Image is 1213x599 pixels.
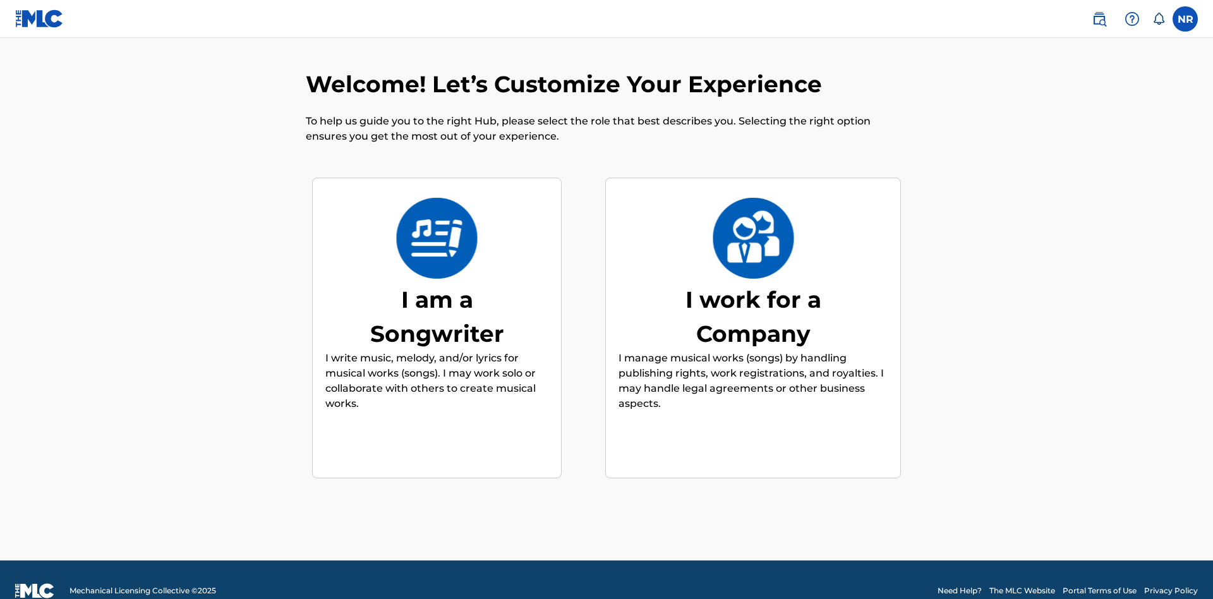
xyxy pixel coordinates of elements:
img: search [1092,11,1107,27]
img: logo [15,583,54,598]
div: Help [1119,6,1145,32]
span: Mechanical Licensing Collective © 2025 [69,585,216,596]
div: Notifications [1152,13,1165,25]
img: I work for a Company [712,198,795,279]
div: I am a SongwriterI am a SongwriterI write music, melody, and/or lyrics for musical works (songs).... [312,178,562,479]
iframe: Chat Widget [1150,538,1213,599]
div: I work for a Company [658,282,848,351]
img: MLC Logo [15,9,64,28]
div: I work for a CompanyI work for a CompanyI manage musical works (songs) by handling publishing rig... [605,178,901,479]
a: The MLC Website [989,585,1055,596]
h2: Welcome! Let’s Customize Your Experience [306,70,828,99]
a: Privacy Policy [1144,585,1198,596]
p: To help us guide you to the right Hub, please select the role that best describes you. Selecting ... [306,114,907,144]
div: User Menu [1173,6,1198,32]
div: I am a Songwriter [342,282,532,351]
a: Portal Terms of Use [1063,585,1137,596]
a: Public Search [1087,6,1112,32]
img: help [1125,11,1140,27]
a: Need Help? [938,585,982,596]
p: I write music, melody, and/or lyrics for musical works (songs). I may work solo or collaborate wi... [325,351,548,411]
img: I am a Songwriter [395,198,478,279]
p: I manage musical works (songs) by handling publishing rights, work registrations, and royalties. ... [619,351,888,411]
